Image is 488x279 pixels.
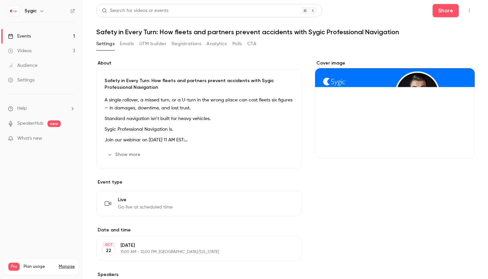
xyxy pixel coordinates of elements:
div: OCT [103,242,115,247]
section: Cover image [315,60,475,158]
span: Go live at scheduled time [118,204,173,210]
p: 22 [106,247,111,254]
p: Sygic Professional Navigation is. [105,125,293,133]
div: Events [8,33,31,40]
h1: Safety in Every Turn: How fleets and partners prevent accidents with Sygic Professional Navigation [96,28,475,36]
p: 11:00 AM - 12:00 PM, [GEOGRAPHIC_DATA]/[US_STATE] [121,249,267,255]
p: Join our webinar on [DATE] 11 AM EST: [105,136,293,144]
button: Settings [96,39,115,49]
button: Registrations [172,39,201,49]
a: SpeakerHub [17,120,43,127]
iframe: Noticeable Trigger [67,136,75,142]
div: Settings [8,77,35,83]
button: UTM builder [139,39,166,49]
img: Sygic [8,6,19,16]
div: Search for videos or events [102,7,168,14]
h6: Sygic [25,8,37,14]
p: Event type [96,179,302,186]
label: Date and time [96,227,302,233]
button: Polls [232,39,242,49]
li: help-dropdown-opener [8,105,75,112]
button: Analytics [206,39,227,49]
button: Emails [120,39,134,49]
p: Standard navigation isn’t built for heavy vehicles. [105,115,293,123]
button: CTA [247,39,256,49]
span: What's new [17,135,42,142]
p: Safety in Every Turn: How fleets and partners prevent accidents with Sygic Professional Navigation [105,77,293,91]
p: [DATE] [121,242,267,249]
label: About [96,60,302,67]
label: Cover image [315,60,475,67]
div: Videos [8,48,32,54]
button: Show more [105,149,144,160]
span: Help [17,105,27,112]
div: Audience [8,62,38,69]
span: Live [118,197,173,203]
label: Speakers [96,271,302,278]
button: Share [433,4,459,17]
p: A single rollover, a missed turn, or a U-turn in the wrong place can cost fleets six figures — in... [105,96,293,112]
span: Plan usage [24,264,55,269]
span: Pro [8,263,20,271]
a: Manage [59,264,75,269]
span: new [47,120,61,127]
